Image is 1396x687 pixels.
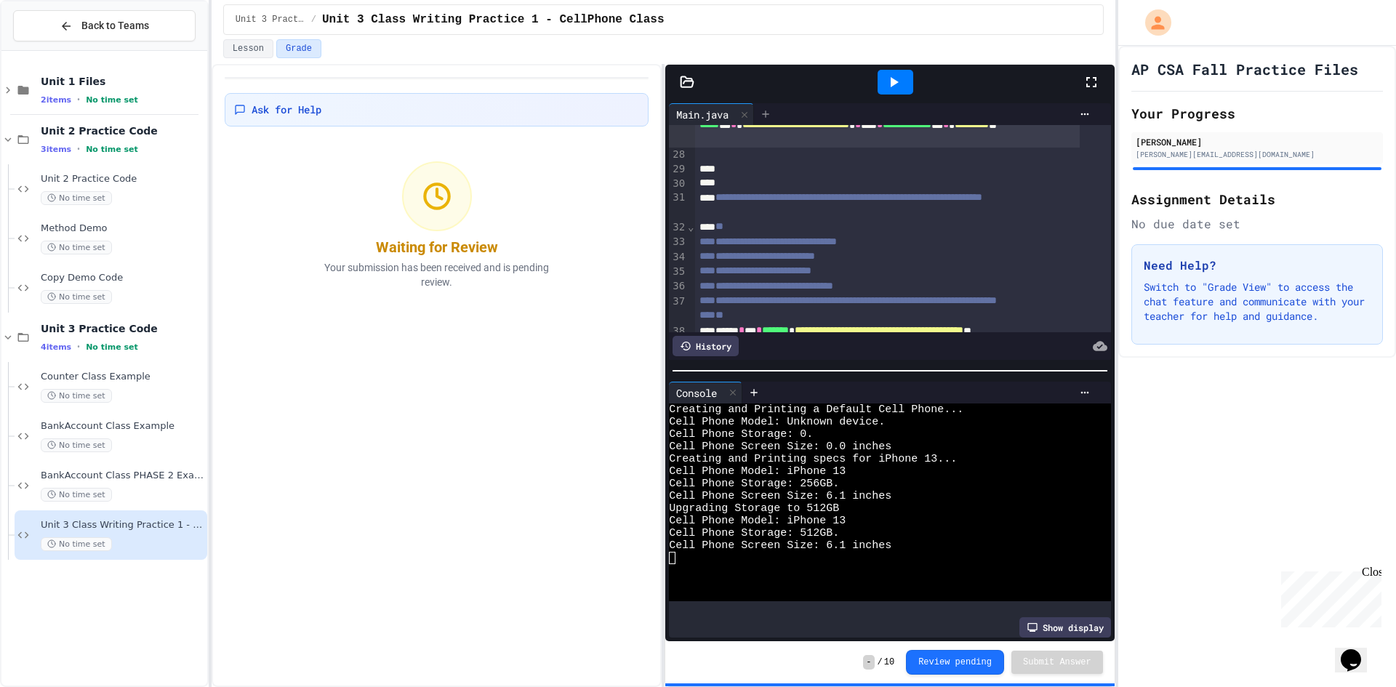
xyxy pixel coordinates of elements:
div: 32 [669,220,687,235]
span: 10 [884,656,894,668]
span: 4 items [41,342,71,352]
span: Copy Demo Code [41,272,204,284]
button: Grade [276,39,321,58]
span: No time set [86,95,138,105]
div: Console [669,385,724,401]
span: • [77,143,80,155]
span: Creating and Printing a Default Cell Phone... [669,403,963,416]
span: No time set [41,438,112,452]
div: 28 [669,148,687,162]
iframe: chat widget [1275,566,1381,627]
span: Cell Phone Model: Unknown device. [669,416,885,428]
span: Ask for Help [252,103,321,117]
div: 29 [669,162,687,177]
span: Submit Answer [1023,656,1091,668]
div: 33 [669,235,687,249]
div: [PERSON_NAME][EMAIL_ADDRESS][DOMAIN_NAME] [1136,149,1379,160]
span: Unit 1 Files [41,75,204,88]
span: Upgrading Storage to 512GB [669,502,839,515]
span: Cell Phone Model: iPhone 13 [669,465,846,478]
div: 36 [669,279,687,294]
span: / [311,14,316,25]
div: No due date set [1131,215,1383,233]
h3: Need Help? [1144,257,1371,274]
span: Fold line [687,221,694,233]
h2: Your Progress [1131,103,1383,124]
span: Counter Class Example [41,371,204,383]
div: 27 [669,103,687,148]
span: Method Demo [41,222,204,235]
span: No time set [41,488,112,502]
div: Waiting for Review [376,237,498,257]
span: Cell Phone Storage: 512GB. [669,527,839,539]
span: No time set [41,241,112,254]
div: Console [669,382,742,403]
span: Back to Teams [81,18,149,33]
span: 2 items [41,95,71,105]
span: Cell Phone Screen Size: 6.1 inches [669,539,891,552]
span: Unit 3 Practice Code [236,14,305,25]
div: History [673,336,739,356]
button: Review pending [906,650,1004,675]
span: No time set [41,191,112,205]
span: Cell Phone Model: iPhone 13 [669,515,846,527]
span: 3 items [41,145,71,154]
h2: Assignment Details [1131,189,1383,209]
span: Cell Phone Storage: 256GB. [669,478,839,490]
span: Creating and Printing specs for iPhone 13... [669,453,957,465]
div: My Account [1130,6,1175,39]
span: BankAccount Class PHASE 2 Example [41,470,204,482]
div: Show display [1019,617,1111,638]
span: Unit 3 Class Writing Practice 1 - CellPhone Class [322,11,664,28]
div: 38 [669,324,687,339]
span: • [77,341,80,353]
span: - [863,655,874,670]
div: 34 [669,250,687,265]
span: Cell Phone Screen Size: 6.1 inches [669,490,891,502]
span: Unit 3 Practice Code [41,322,204,335]
div: Main.java [669,107,736,122]
span: No time set [86,145,138,154]
button: Back to Teams [13,10,196,41]
h1: AP CSA Fall Practice Files [1131,59,1358,79]
div: 35 [669,265,687,279]
div: Main.java [669,103,754,125]
p: Switch to "Grade View" to access the chat feature and communicate with your teacher for help and ... [1144,280,1371,324]
div: 30 [669,177,687,191]
span: No time set [41,537,112,551]
span: • [77,94,80,105]
span: Unit 2 Practice Code [41,124,204,137]
div: [PERSON_NAME] [1136,135,1379,148]
button: Submit Answer [1011,651,1103,674]
span: No time set [41,389,112,403]
iframe: chat widget [1335,629,1381,672]
p: Your submission has been received and is pending review. [306,260,568,289]
button: Lesson [223,39,273,58]
div: Chat with us now!Close [6,6,100,92]
span: Unit 3 Class Writing Practice 1 - CellPhone Class [41,519,204,531]
span: / [878,656,883,668]
span: No time set [86,342,138,352]
div: 31 [669,190,687,220]
span: BankAccount Class Example [41,420,204,433]
span: Cell Phone Screen Size: 0.0 inches [669,441,891,453]
span: Unit 2 Practice Code [41,173,204,185]
div: 37 [669,294,687,324]
span: Cell Phone Storage: 0. [669,428,813,441]
span: No time set [41,290,112,304]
